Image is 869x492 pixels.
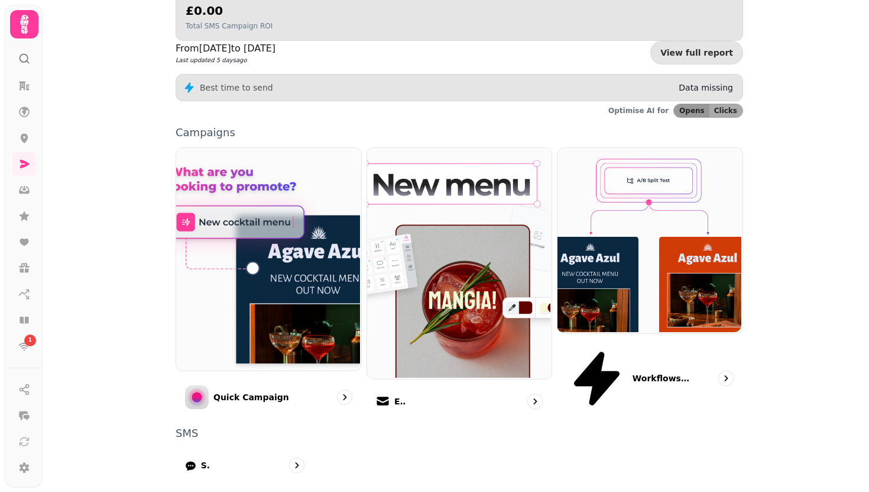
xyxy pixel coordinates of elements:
img: Workflows (coming soon) [556,147,741,332]
button: Opens [674,104,709,117]
p: Optimise AI for [608,106,669,115]
p: From [DATE] to [DATE] [176,41,275,56]
a: EmailEmail [367,147,553,419]
svg: go to [529,395,541,407]
p: SMS [201,459,210,471]
a: SMS [176,448,314,483]
p: Quick Campaign [213,391,289,403]
svg: go to [291,459,303,471]
p: Email [394,395,406,407]
a: 1 [12,335,36,358]
span: Opens [679,107,705,114]
a: Quick CampaignQuick Campaign [176,147,362,419]
p: Total SMS Campaign ROI [186,21,273,31]
svg: go to [720,372,732,384]
p: Campaigns [176,127,743,138]
span: Clicks [714,107,737,114]
span: 1 [28,336,32,345]
a: View full report [650,41,743,65]
svg: go to [339,391,351,403]
img: Quick Campaign [175,147,360,369]
h2: £0.00 [186,2,273,19]
p: Last updated 5 days ago [176,56,275,65]
p: Best time to send [200,82,273,94]
p: SMS [176,428,743,439]
p: Workflows (coming soon) [633,372,692,384]
a: Workflows (coming soon)Workflows (coming soon) [557,147,743,419]
img: Email [366,147,551,378]
button: Clicks [709,104,742,117]
p: Data missing [679,82,733,94]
